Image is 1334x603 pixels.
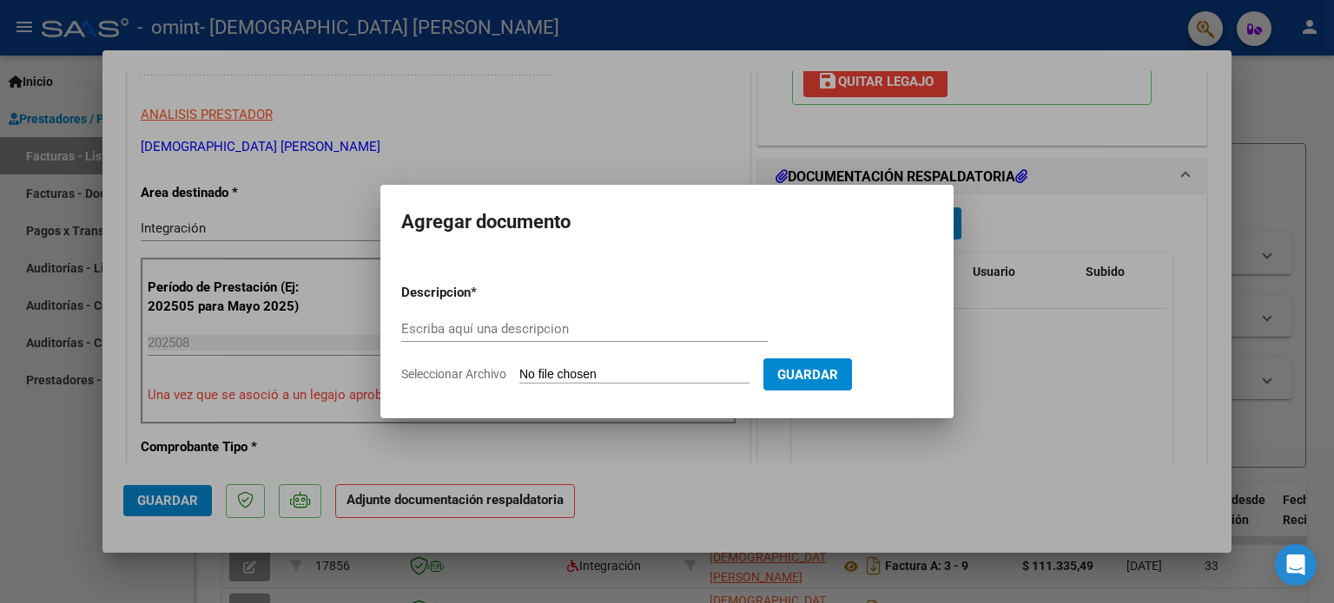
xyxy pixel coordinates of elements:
[777,367,838,383] span: Guardar
[401,283,561,303] p: Descripcion
[1275,544,1317,586] div: Open Intercom Messenger
[401,206,933,239] h2: Agregar documento
[763,358,852,390] button: Guardar
[401,367,506,381] span: Seleccionar Archivo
